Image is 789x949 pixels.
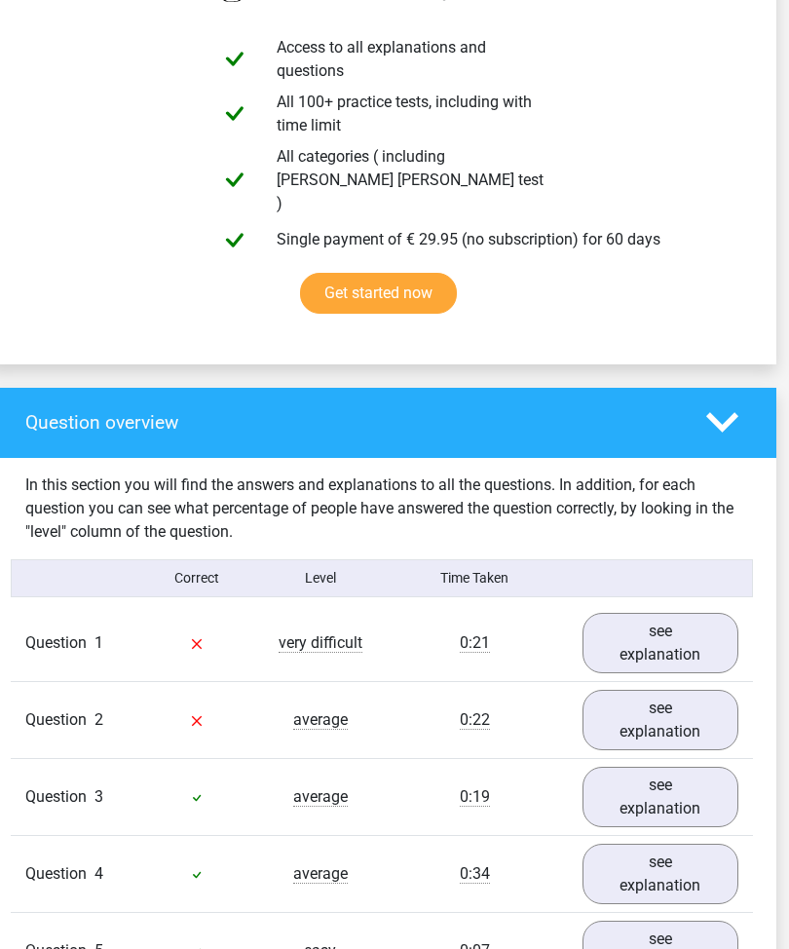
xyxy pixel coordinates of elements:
div: Level [258,569,382,589]
span: average [293,865,348,885]
span: 3 [94,788,103,807]
span: 4 [94,865,103,884]
a: see explanation [582,845,739,905]
span: average [293,711,348,731]
span: Question [25,632,94,656]
a: Get started now [300,274,457,315]
span: Question [25,786,94,810]
div: In this section you will find the answers and explanations to all the questions. In addition, for... [11,474,753,545]
div: Correct [135,569,259,589]
span: Question [25,863,94,887]
h4: Question overview [25,412,677,435]
span: average [293,788,348,808]
span: very difficult [279,634,362,654]
span: 1 [94,634,103,653]
a: see explanation [582,768,739,828]
a: see explanation [582,691,739,751]
div: Time Taken [382,569,567,589]
span: 2 [94,711,103,730]
span: 0:22 [460,711,490,731]
span: 0:19 [460,788,490,808]
a: see explanation [582,614,739,674]
span: Question [25,709,94,733]
span: 0:34 [460,865,490,885]
span: 0:21 [460,634,490,654]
